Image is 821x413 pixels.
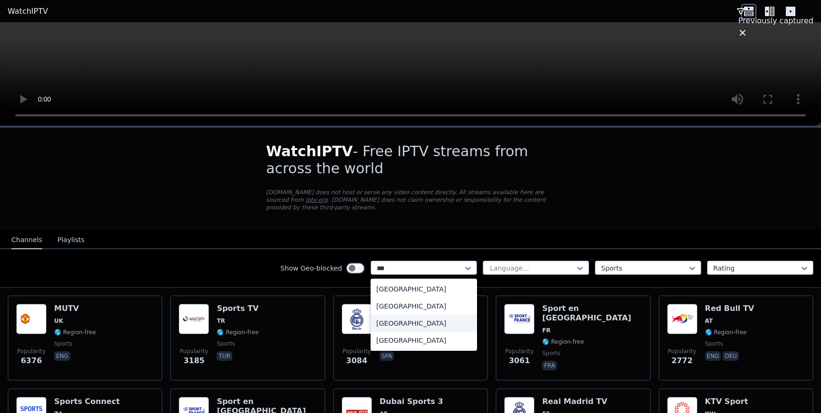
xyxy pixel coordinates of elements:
[21,355,42,366] span: 6376
[371,332,477,349] div: [GEOGRAPHIC_DATA]
[723,351,739,361] p: deu
[54,340,72,347] span: sports
[217,304,258,313] h6: Sports TV
[217,317,225,325] span: TR
[705,329,747,336] span: 🌎 Region-free
[705,304,754,313] h6: Red Bull TV
[705,317,713,325] span: AT
[17,347,46,355] span: Popularity
[266,143,353,160] span: WatchIPTV
[343,347,371,355] span: Popularity
[705,340,723,347] span: sports
[16,304,47,334] img: MUTV
[217,329,258,336] span: 🌎 Region-free
[542,397,607,406] h6: Real Madrid TV
[11,231,42,249] button: Channels
[54,397,120,406] h6: Sports Connect
[54,317,63,325] span: UK
[266,188,555,211] p: [DOMAIN_NAME] does not host or serve any video content directly. All streams available here are s...
[346,355,368,366] span: 3084
[217,351,232,361] p: tur
[542,304,642,323] h6: Sport en [GEOGRAPHIC_DATA]
[180,347,208,355] span: Popularity
[179,304,209,334] img: Sports TV
[542,338,584,346] span: 🌎 Region-free
[705,397,748,406] h6: KTV Sport
[57,231,85,249] button: Playlists
[305,197,328,203] a: iptv-org
[671,355,693,366] span: 2772
[505,347,534,355] span: Popularity
[8,6,48,17] a: WatchIPTV
[183,355,205,366] span: 3185
[280,263,342,273] label: Show Geo-blocked
[371,281,477,298] div: [GEOGRAPHIC_DATA]
[54,329,96,336] span: 🌎 Region-free
[371,298,477,315] div: [GEOGRAPHIC_DATA]
[667,304,697,334] img: Red Bull TV
[371,315,477,332] div: [GEOGRAPHIC_DATA]
[542,361,557,370] p: fra
[54,351,70,361] p: eng
[380,351,394,361] p: spa
[542,349,560,357] span: sports
[509,355,530,366] span: 3061
[380,397,443,406] h6: Dubai Sports 3
[342,304,372,334] img: Real Madrid TV
[54,304,96,313] h6: MUTV
[504,304,535,334] img: Sport en France
[668,347,697,355] span: Popularity
[542,327,550,334] span: FR
[705,351,721,361] p: eng
[266,143,555,177] h1: - Free IPTV streams from across the world
[217,340,235,347] span: sports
